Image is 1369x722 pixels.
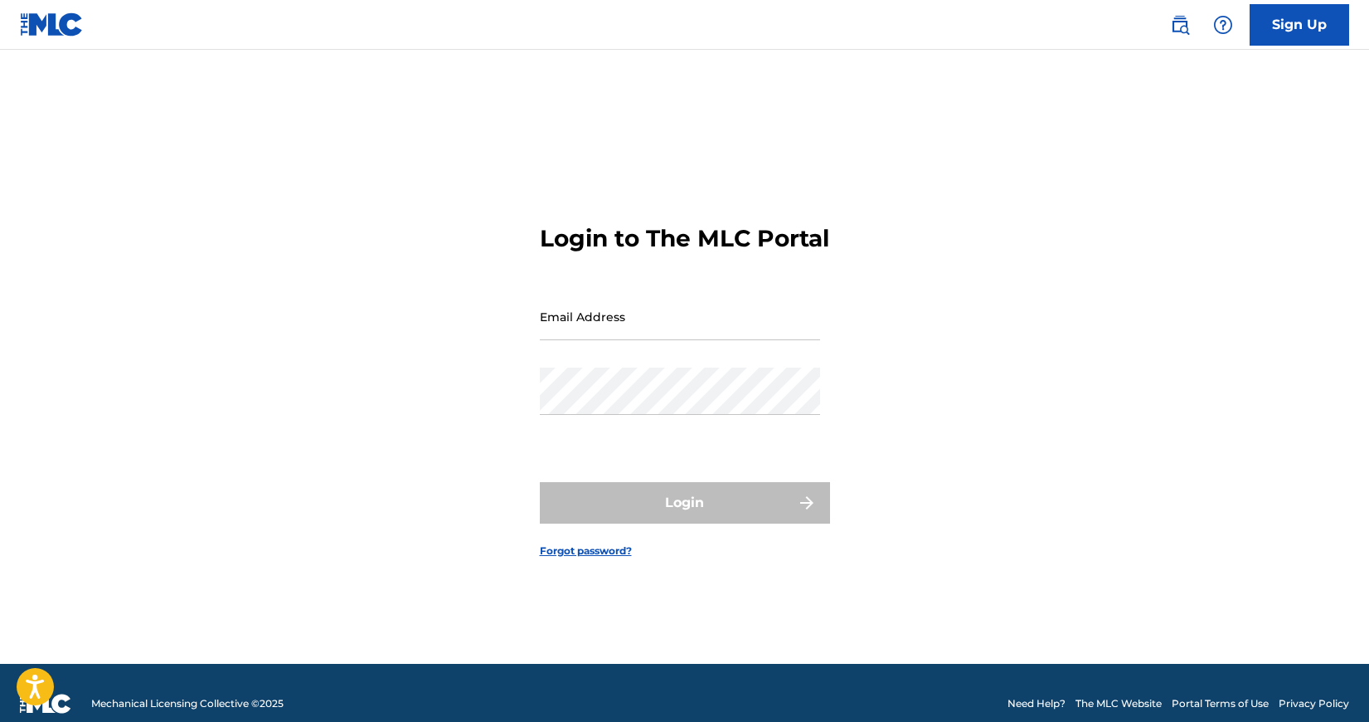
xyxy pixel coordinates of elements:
img: help [1213,15,1233,35]
img: logo [20,694,71,714]
img: MLC Logo [20,12,84,37]
a: Public Search [1163,8,1197,41]
div: Help [1206,8,1240,41]
span: Mechanical Licensing Collective © 2025 [91,696,284,711]
a: Need Help? [1007,696,1066,711]
a: The MLC Website [1075,696,1162,711]
img: search [1170,15,1190,35]
h3: Login to The MLC Portal [540,224,829,253]
a: Portal Terms of Use [1172,696,1269,711]
a: Sign Up [1250,4,1349,46]
a: Forgot password? [540,544,632,559]
a: Privacy Policy [1279,696,1349,711]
